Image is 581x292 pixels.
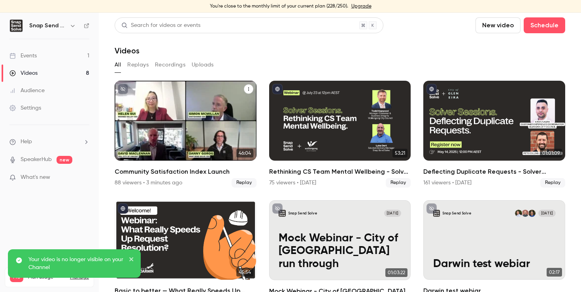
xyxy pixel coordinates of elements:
[269,167,411,176] h2: Rethinking CS Team Mental Wellbeing - Solver Sessions with City of [GEOGRAPHIC_DATA]
[288,211,317,216] p: Snap Send Solve
[127,59,149,71] button: Replays
[129,256,134,265] button: close
[118,84,128,94] button: unpublished
[155,59,185,71] button: Recordings
[9,138,89,146] li: help-dropdown-opener
[515,210,522,217] img: Keith Whannell
[351,3,372,9] a: Upgrade
[115,179,182,187] div: 88 viewers • 3 minutes ago
[21,138,32,146] span: Help
[547,268,562,277] span: 02:17
[392,149,407,157] span: 53:21
[423,81,565,188] a: 01:01:09Deflecting Duplicate Requests - Solver Sessions with City of [PERSON_NAME]161 viewers • [...
[115,46,140,55] h1: Videos
[9,87,45,95] div: Audience
[433,258,556,270] p: Darwin test webiar
[540,178,565,188] span: Replay
[522,210,529,217] img: Jordan Gesundheit
[442,211,472,216] p: Snap Send Solve
[115,81,257,188] li: Community Satisfaction Index Launch
[279,232,401,270] p: Mock Webinar - City of [GEOGRAPHIC_DATA] run through
[29,22,66,30] h6: Snap Send Solve
[475,17,521,33] button: New video
[538,210,556,217] span: [DATE]
[192,59,214,71] button: Uploads
[115,81,257,188] a: 46:04Community Satisfaction Index Launch88 viewers • 3 minutes agoReplay
[115,59,121,71] button: All
[118,203,128,214] button: published
[236,149,253,157] span: 46:04
[28,256,123,271] p: Your video is no longer visible on your Channel
[272,203,283,214] button: unpublished
[21,173,50,182] span: What's new
[9,104,41,112] div: Settings
[232,178,257,188] span: Replay
[57,156,72,164] span: new
[528,210,536,217] img: Bernadett Howison
[423,81,565,188] li: Deflecting Duplicate Requests - Solver Sessions with City of Glen Eira
[115,167,257,176] h2: Community Satisfaction Index Launch
[115,17,565,287] section: Videos
[269,81,411,188] li: Rethinking CS Team Mental Wellbeing - Solver Sessions with City of Wollongong
[423,179,472,187] div: 161 viewers • [DATE]
[272,84,283,94] button: published
[121,21,200,30] div: Search for videos or events
[426,203,437,214] button: unpublished
[423,167,565,176] h2: Deflecting Duplicate Requests - Solver Sessions with City of [PERSON_NAME]
[269,179,316,187] div: 75 viewers • [DATE]
[9,69,38,77] div: Videos
[540,149,562,157] span: 01:01:09
[21,155,52,164] a: SpeakerHub
[426,84,437,94] button: published
[386,178,411,188] span: Replay
[9,52,37,60] div: Events
[385,268,407,277] span: 01:03:22
[384,210,402,217] span: [DATE]
[10,19,23,32] img: Snap Send Solve
[236,268,253,277] span: 45:54
[269,81,411,188] a: 53:21Rethinking CS Team Mental Wellbeing - Solver Sessions with City of [GEOGRAPHIC_DATA]75 viewe...
[524,17,565,33] button: Schedule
